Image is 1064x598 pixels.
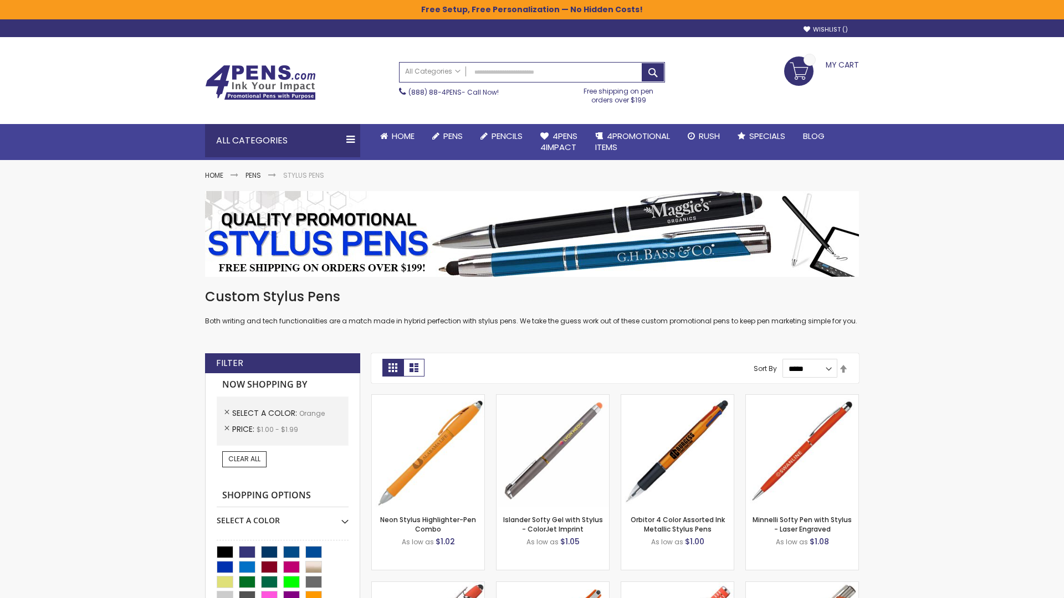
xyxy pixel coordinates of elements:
[503,515,603,533] a: Islander Softy Gel with Stylus - ColorJet Imprint
[205,288,859,306] h1: Custom Stylus Pens
[402,537,434,547] span: As low as
[754,364,777,373] label: Sort By
[382,359,403,377] strong: Grid
[372,395,484,507] img: Neon Stylus Highlighter-Pen Combo-Orange
[423,124,472,148] a: Pens
[749,130,785,142] span: Specials
[408,87,462,97] a: (888) 88-4PENS
[572,83,666,105] div: Free shipping on pen orders over $199
[497,394,609,404] a: Islander Softy Gel with Stylus - ColorJet Imprint-Orange
[205,191,859,277] img: Stylus Pens
[232,408,299,419] span: Select A Color
[526,537,559,547] span: As low as
[217,507,349,526] div: Select A Color
[810,536,829,547] span: $1.08
[232,424,257,435] span: Price
[400,63,466,81] a: All Categories
[245,171,261,180] a: Pens
[497,395,609,507] img: Islander Softy Gel with Stylus - ColorJet Imprint-Orange
[621,394,734,404] a: Orbitor 4 Color Assorted Ink Metallic Stylus Pens-Orange
[794,124,833,148] a: Blog
[540,130,577,153] span: 4Pens 4impact
[746,394,858,404] a: Minnelli Softy Pen with Stylus - Laser Engraved-Orange
[776,537,808,547] span: As low as
[753,515,852,533] a: Minnelli Softy Pen with Stylus - Laser Engraved
[392,130,415,142] span: Home
[216,357,243,369] strong: Filter
[586,124,679,160] a: 4PROMOTIONALITEMS
[205,171,223,180] a: Home
[405,67,461,76] span: All Categories
[228,454,260,463] span: Clear All
[205,124,360,157] div: All Categories
[560,536,580,547] span: $1.05
[621,581,734,591] a: Marin Softy Pen with Stylus - Laser Engraved-Orange
[283,171,324,180] strong: Stylus Pens
[492,130,523,142] span: Pencils
[205,288,859,326] div: Both writing and tech functionalities are a match made in hybrid perfection with stylus pens. We ...
[443,130,463,142] span: Pens
[804,25,848,34] a: Wishlist
[685,536,704,547] span: $1.00
[595,130,670,153] span: 4PROMOTIONAL ITEMS
[257,425,298,434] span: $1.00 - $1.99
[380,515,476,533] a: Neon Stylus Highlighter-Pen Combo
[371,124,423,148] a: Home
[531,124,586,160] a: 4Pens4impact
[408,87,499,97] span: - Call Now!
[746,581,858,591] a: Tres-Chic Softy Brights with Stylus Pen - Laser-Orange
[472,124,531,148] a: Pencils
[803,130,825,142] span: Blog
[497,581,609,591] a: Avendale Velvet Touch Stylus Gel Pen-Orange
[299,409,325,418] span: Orange
[631,515,725,533] a: Orbitor 4 Color Assorted Ink Metallic Stylus Pens
[679,124,729,148] a: Rush
[651,537,683,547] span: As low as
[205,65,316,100] img: 4Pens Custom Pens and Promotional Products
[621,395,734,507] img: Orbitor 4 Color Assorted Ink Metallic Stylus Pens-Orange
[746,395,858,507] img: Minnelli Softy Pen with Stylus - Laser Engraved-Orange
[372,394,484,404] a: Neon Stylus Highlighter-Pen Combo-Orange
[222,451,267,467] a: Clear All
[436,536,455,547] span: $1.02
[217,484,349,508] strong: Shopping Options
[217,373,349,396] strong: Now Shopping by
[372,581,484,591] a: 4P-MS8B-Orange
[699,130,720,142] span: Rush
[729,124,794,148] a: Specials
